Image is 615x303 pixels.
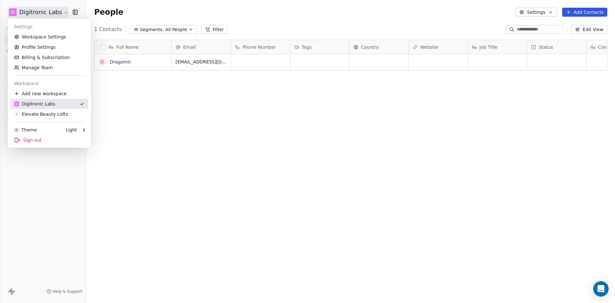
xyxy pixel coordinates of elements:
div: Add new workspace [10,88,88,99]
img: Elevate_logo_E.png [14,112,19,117]
div: Digitronic Labs [14,101,55,107]
span: D [15,102,18,106]
a: Billing & Subscription [10,52,88,63]
a: Workspace Settings [10,32,88,42]
div: Elevate Beauty Lofts [14,111,68,117]
a: Profile Settings [10,42,88,52]
div: Theme [14,127,37,133]
a: Manage Team [10,63,88,73]
div: Workspace [10,78,88,88]
div: Light [66,127,77,133]
div: Settings [10,21,88,32]
div: Sign out [10,135,88,145]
